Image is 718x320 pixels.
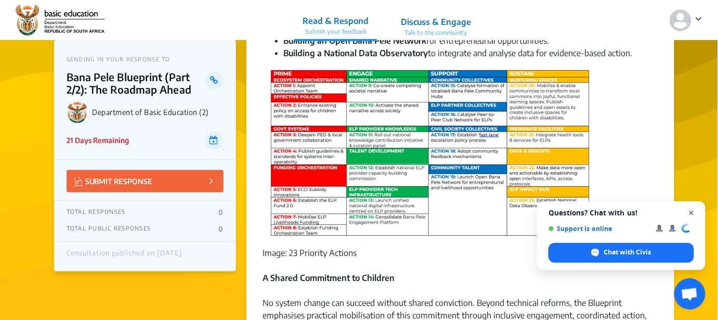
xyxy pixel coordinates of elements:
p: Talk to the community [401,28,471,37]
div: Open chat [674,278,706,310]
img: person-default.svg [670,9,691,31]
p: SENDING IN YOUR RESPONSE TO [67,56,224,63]
p: Department of Basic Education (2) [93,108,224,117]
p: Bana Pele Blueprint (Part 2/2): The Roadmap Ahead [67,71,205,96]
p: 0 [218,209,223,217]
span: Close chat [685,207,698,220]
img: AD_4nXfzyoD9i7o6AFCZYcyYzwU1Cl07tRFVJVfnJwfNQjyFAF4nAttrqg7lfWP2LHcgT_SP3E71v5zqF6DvrSsibhyR1jWjm... [267,68,592,239]
strong: A Shared Commitment to Children [263,273,395,284]
p: Read & Respond [303,15,369,27]
div: Consultation published on [DATE] [67,250,182,263]
figcaption: Image: 23 Priority Actions [263,247,658,260]
button: SUBMIT RESPONSE [67,170,224,193]
strong: Building a National Data Observatory [284,48,428,58]
p: 0 [218,225,223,234]
span: Chat with Civis [604,248,651,257]
div: Chat with Civis [549,243,694,263]
p: TOTAL PUBLIC RESPONSES [67,225,151,234]
strong: Building an Open Bana Pele Network [284,35,427,46]
img: Department of Basic Education (2) logo [67,101,88,123]
li: to integrate and analyse data for evidence-based action. [284,47,658,59]
p: Discuss & Engage [401,16,471,28]
p: 21 Days Remaining [67,135,129,146]
p: Submit your feedback [303,27,369,36]
p: SUBMIT RESPONSE [74,175,153,187]
span: Support is online [549,225,649,233]
li: for entrepreneurial opportunities. [284,34,658,47]
p: TOTAL RESPONSES [67,209,126,217]
img: 2wffpoq67yek4o5dgscb6nza9j7d [16,5,105,36]
span: Questions? Chat with us! [549,209,694,217]
img: Vector.jpg [74,177,83,186]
